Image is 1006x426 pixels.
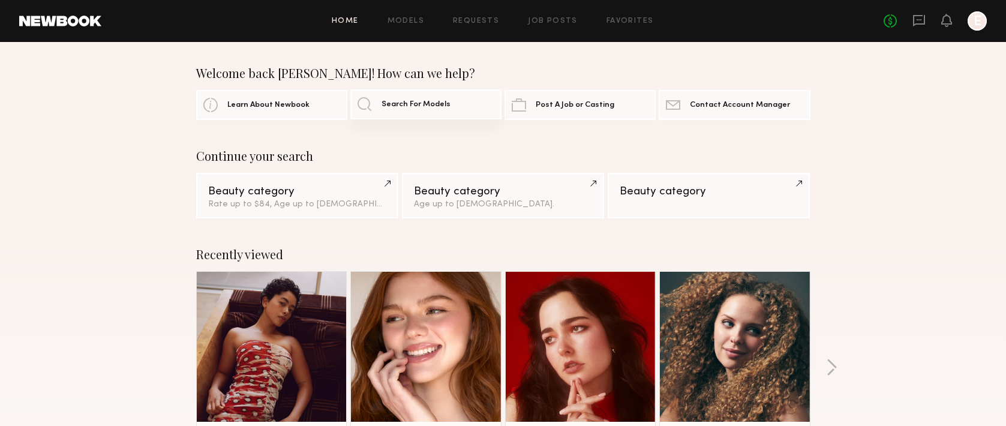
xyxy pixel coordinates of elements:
div: Beauty category [208,186,386,197]
div: Rate up to $84, Age up to [DEMOGRAPHIC_DATA]. [208,200,386,209]
a: Favorites [606,17,654,25]
div: Age up to [DEMOGRAPHIC_DATA]. [414,200,592,209]
a: Beauty category [608,173,810,218]
div: Recently viewed [196,247,810,262]
a: Job Posts [528,17,578,25]
a: Contact Account Manager [659,90,810,120]
a: Search For Models [350,89,502,119]
a: Models [388,17,424,25]
div: Beauty category [620,186,798,197]
a: Beauty categoryRate up to $84, Age up to [DEMOGRAPHIC_DATA]. [196,173,398,218]
span: Search For Models [382,101,451,109]
div: Welcome back [PERSON_NAME]! How can we help? [196,66,810,80]
a: Learn About Newbook [196,90,347,120]
a: E [968,11,987,31]
a: Beauty categoryAge up to [DEMOGRAPHIC_DATA]. [402,173,604,218]
a: Home [332,17,359,25]
span: Learn About Newbook [227,101,310,109]
div: Continue your search [196,149,810,163]
a: Post A Job or Casting [504,90,656,120]
span: Contact Account Manager [690,101,790,109]
a: Requests [453,17,499,25]
div: Beauty category [414,186,592,197]
span: Post A Job or Casting [536,101,614,109]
